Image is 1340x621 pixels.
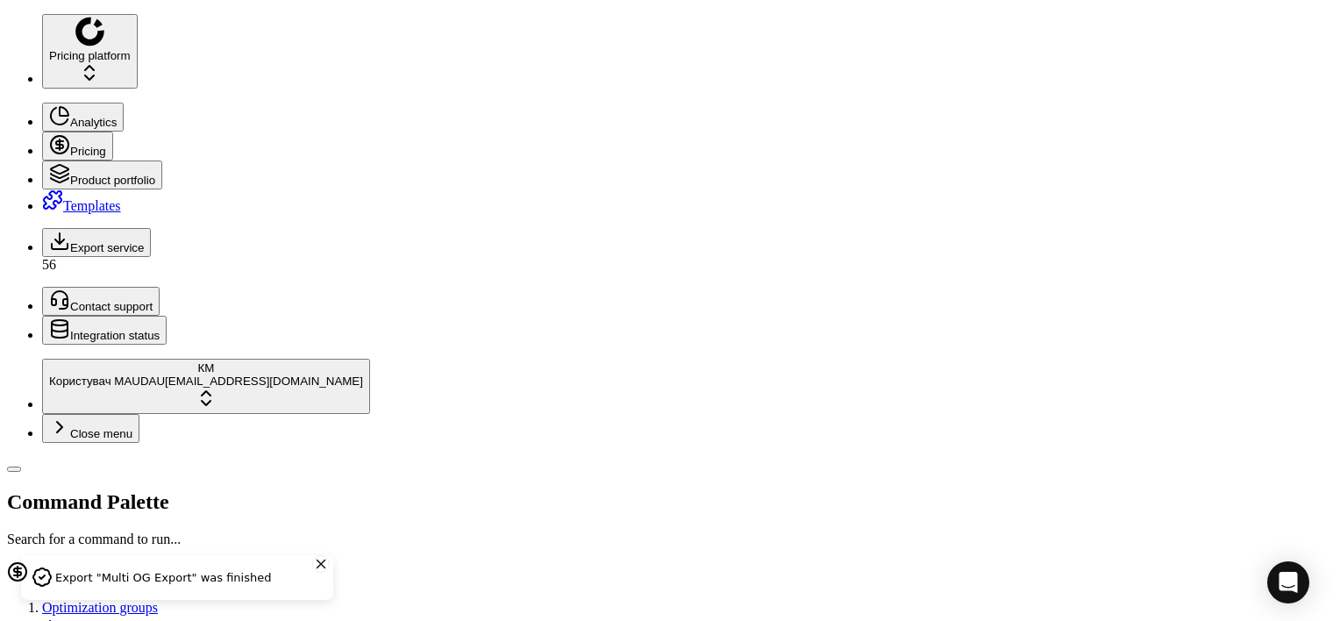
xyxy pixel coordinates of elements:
[312,555,330,573] button: Close toast
[70,145,106,158] span: Pricing
[42,287,160,316] button: Contact support
[198,361,215,375] span: КM
[165,375,363,388] span: [EMAIL_ADDRESS][DOMAIN_NAME]
[42,257,1333,273] div: 56
[7,532,1333,547] p: Search for a command to run...
[7,490,1333,514] h2: Command Palette
[63,198,121,213] span: Templates
[42,103,124,132] button: Analytics
[42,414,139,443] button: Close menu
[70,174,155,187] span: Product portfolio
[70,116,117,129] span: Analytics
[70,241,144,254] span: Export service
[42,359,370,414] button: КMКористувач MAUDAU[EMAIL_ADDRESS][DOMAIN_NAME]
[1267,561,1309,603] div: Open Intercom Messenger
[42,132,113,161] button: Pricing
[55,569,272,587] div: Export "Multi OG Export" was finished
[70,300,153,313] span: Contact support
[42,228,151,257] button: Export service
[7,467,21,472] button: Toggle Sidebar
[42,161,162,189] button: Product portfolio
[42,14,138,89] button: Pricing platform
[70,427,132,440] span: Close menu
[70,329,160,342] span: Integration status
[42,316,167,345] button: Integration status
[49,49,131,62] span: Pricing platform
[49,375,165,388] span: Користувач MAUDAU
[42,198,121,213] a: Templates
[42,600,158,615] a: Optimization groups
